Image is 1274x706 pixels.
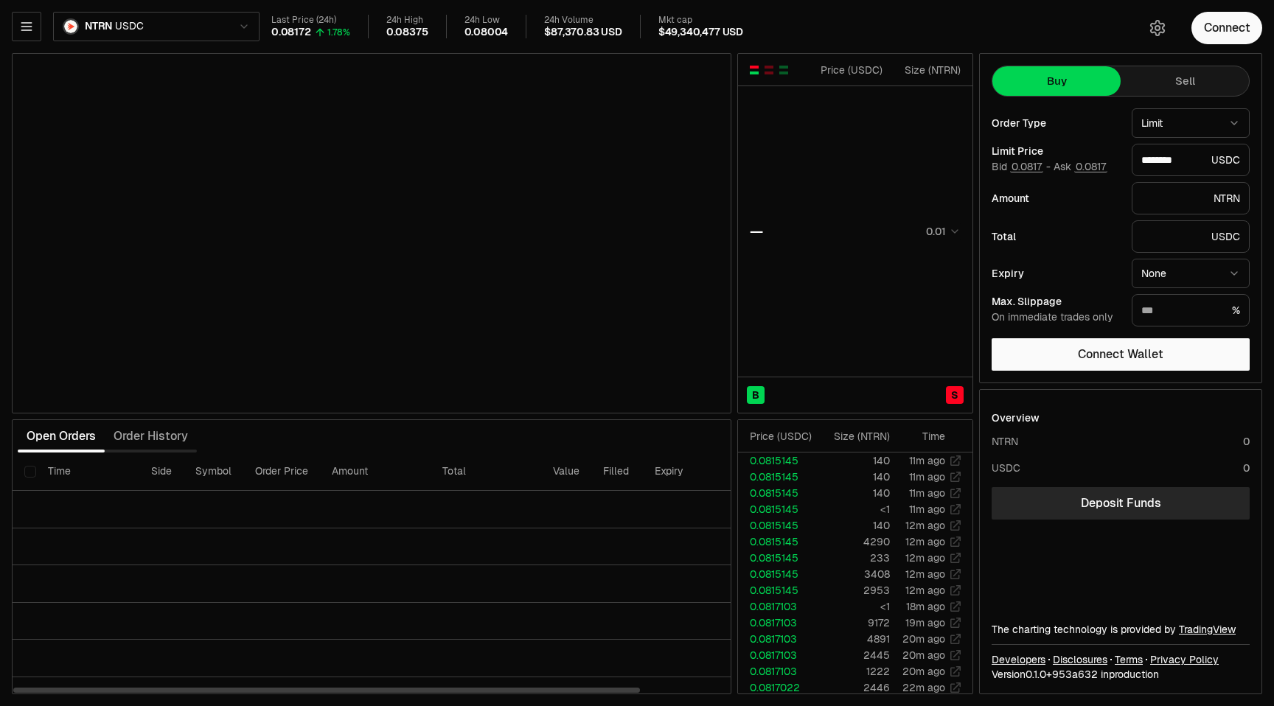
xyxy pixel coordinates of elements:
[818,647,891,663] td: 2445
[738,469,818,485] td: 0.0815145
[905,535,945,548] time: 12m ago
[184,452,243,491] th: Symbol
[1179,623,1236,636] a: TradingView
[327,27,350,38] div: 1.78%
[386,15,428,26] div: 24h High
[829,429,890,444] div: Size ( NTRN )
[738,485,818,501] td: 0.0815145
[992,338,1250,371] button: Connect Wallet
[818,469,891,485] td: 140
[909,503,945,516] time: 11m ago
[992,434,1018,449] div: NTRN
[750,429,817,444] div: Price ( USDC )
[738,517,818,534] td: 0.0815145
[386,26,428,39] div: 0.08375
[1132,220,1250,253] div: USDC
[992,652,1045,667] a: Developers
[909,470,945,483] time: 11m ago
[818,582,891,598] td: 2953
[738,452,818,469] td: 0.0815145
[992,146,1120,156] div: Limit Price
[909,486,945,500] time: 11m ago
[817,63,883,77] div: Price ( USDC )
[1243,461,1250,475] div: 0
[992,161,1051,174] span: Bid -
[1115,652,1143,667] a: Terms
[818,501,891,517] td: <1
[320,452,431,491] th: Amount
[1053,652,1107,667] a: Disclosures
[992,622,1250,637] div: The charting technology is provided by
[738,631,818,647] td: 0.0817103
[905,551,945,565] time: 12m ago
[992,118,1120,128] div: Order Type
[271,26,311,39] div: 0.08172
[658,15,743,26] div: Mkt cap
[992,667,1250,682] div: Version 0.1.0 + in production
[992,231,1120,242] div: Total
[1010,161,1043,172] button: 0.0817
[992,268,1120,279] div: Expiry
[658,26,743,39] div: $49,340,477 USD
[752,388,759,402] span: B
[738,663,818,679] td: 0.0817103
[818,534,891,550] td: 4290
[818,485,891,501] td: 140
[818,598,891,615] td: <1
[902,681,945,694] time: 22m ago
[18,422,105,451] button: Open Orders
[271,15,350,26] div: Last Price (24h)
[1132,182,1250,214] div: NTRN
[992,487,1250,520] a: Deposit Funds
[1132,144,1250,176] div: USDC
[738,615,818,631] td: 0.0817103
[64,20,77,33] img: NTRN Logo
[115,20,143,33] span: USDC
[818,566,891,582] td: 3408
[464,26,509,39] div: 0.08004
[544,26,622,39] div: $87,370.83 USD
[909,454,945,467] time: 11m ago
[1132,259,1250,288] button: None
[105,422,197,451] button: Order History
[992,410,1040,425] div: Overview
[738,550,818,566] td: 0.0815145
[905,584,945,597] time: 12m ago
[818,452,891,469] td: 140
[738,501,818,517] td: 0.0815145
[1243,434,1250,449] div: 0
[902,649,945,662] time: 20m ago
[992,296,1120,307] div: Max. Slippage
[431,452,541,491] th: Total
[902,665,945,678] time: 20m ago
[738,566,818,582] td: 0.0815145
[13,54,731,413] iframe: Financial Chart
[922,223,961,240] button: 0.01
[738,582,818,598] td: 0.0815145
[778,64,790,76] button: Show Buy Orders Only
[818,615,891,631] td: 9172
[464,15,509,26] div: 24h Low
[951,388,958,402] span: S
[818,631,891,647] td: 4891
[1052,668,1098,681] span: 953a6329c163310e6a6bf567f03954a37d74ab26
[905,567,945,581] time: 12m ago
[902,429,945,444] div: Time
[818,663,891,679] td: 1222
[1191,12,1262,44] button: Connect
[541,452,591,491] th: Value
[1132,108,1250,138] button: Limit
[591,452,643,491] th: Filled
[818,679,891,696] td: 2446
[906,600,945,613] time: 18m ago
[905,616,945,629] time: 19m ago
[1121,66,1249,96] button: Sell
[902,632,945,646] time: 20m ago
[738,598,818,615] td: 0.0817103
[750,221,763,242] div: —
[738,534,818,550] td: 0.0815145
[763,64,775,76] button: Show Sell Orders Only
[544,15,622,26] div: 24h Volume
[139,452,184,491] th: Side
[1074,161,1107,172] button: 0.0817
